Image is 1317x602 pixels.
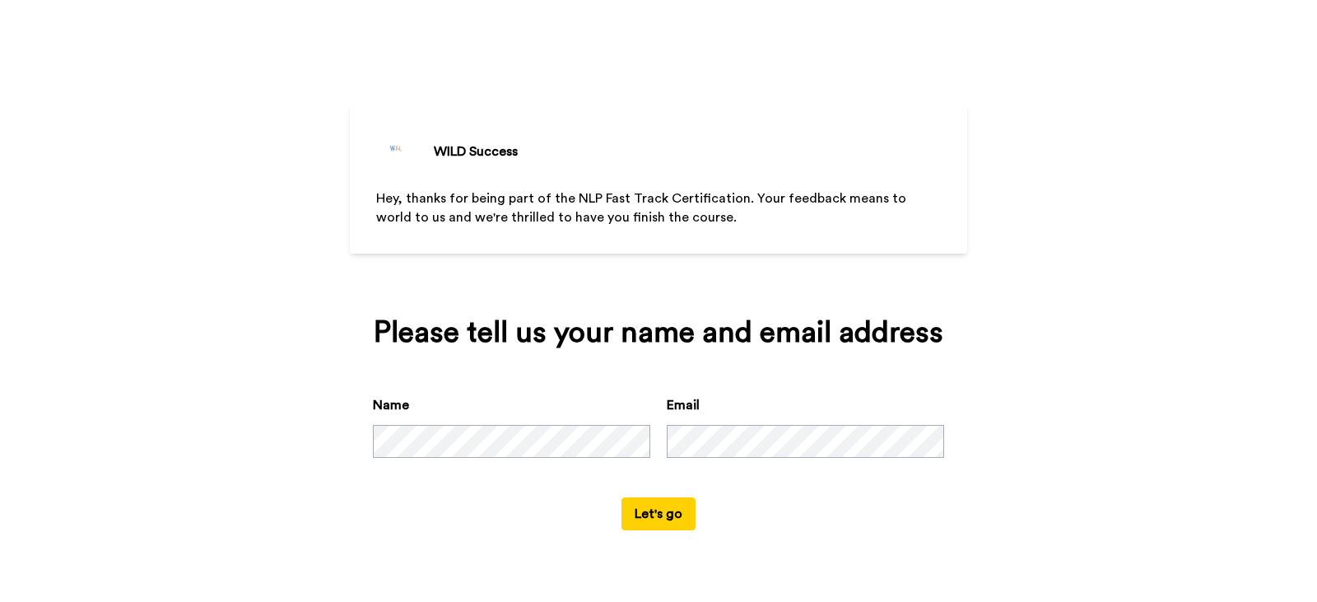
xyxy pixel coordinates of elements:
[373,395,409,415] label: Name
[434,142,518,161] div: WILD Success
[373,316,944,349] div: Please tell us your name and email address
[667,395,700,415] label: Email
[376,192,910,224] span: Hey, thanks for being part of the NLP Fast Track Certification. Your feedback means to world to u...
[621,497,696,530] button: Let's go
